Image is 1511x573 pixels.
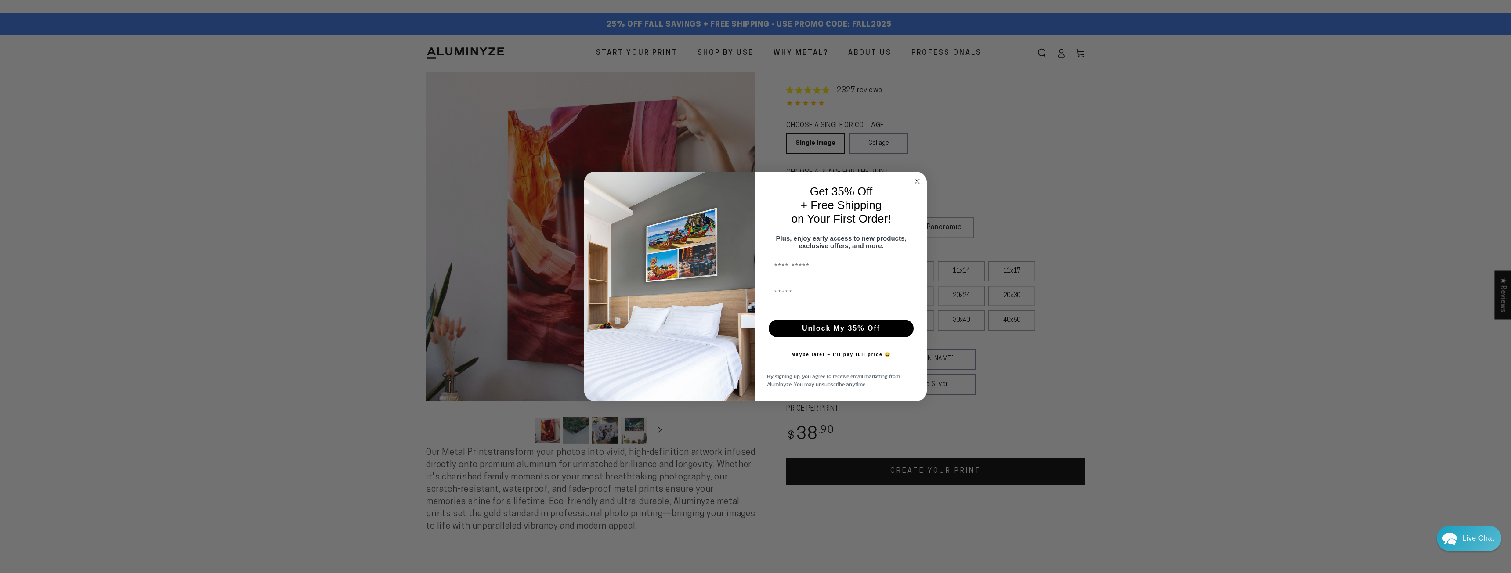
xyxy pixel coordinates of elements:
[584,172,755,402] img: 728e4f65-7e6c-44e2-b7d1-0292a396982f.jpeg
[792,212,891,225] span: on Your First Order!
[801,198,882,212] span: + Free Shipping
[767,372,900,388] span: By signing up, you agree to receive email marketing from Aluminyze. You may unsubscribe anytime.
[787,346,896,364] button: Maybe later – I’ll pay full price 😅
[1462,526,1494,551] div: Contact Us Directly
[769,320,914,337] button: Unlock My 35% Off
[776,234,907,249] span: Plus, enjoy early access to new products, exclusive offers, and more.
[912,176,922,187] button: Close dialog
[1437,526,1501,551] div: Chat widget toggle
[810,185,873,198] span: Get 35% Off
